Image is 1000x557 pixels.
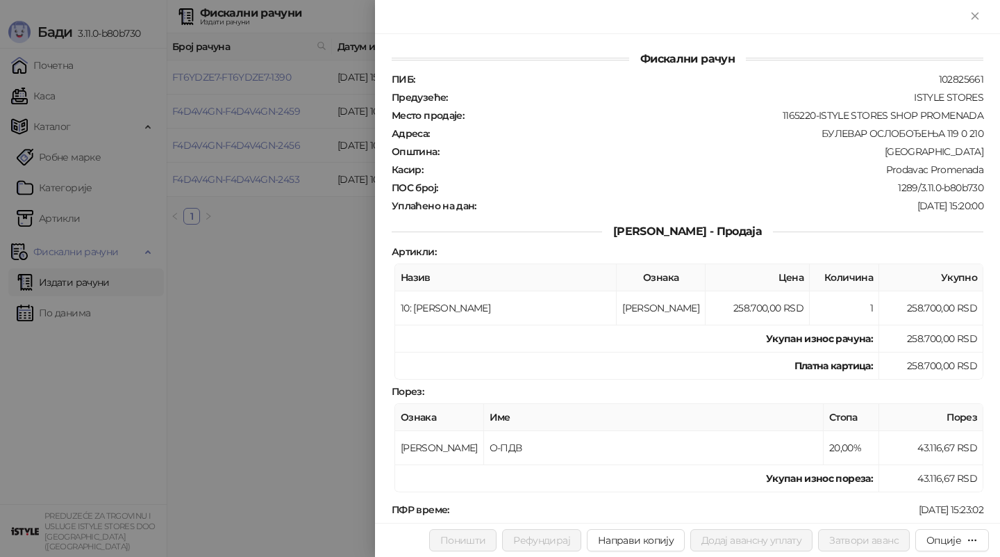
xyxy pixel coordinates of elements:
button: Затвори аванс [818,529,910,551]
th: Назив [395,264,617,291]
strong: Адреса : [392,127,430,140]
th: Ознака [617,264,706,291]
strong: Артикли : [392,245,436,258]
span: Фискални рачун [629,52,746,65]
th: Укупно [879,264,983,291]
div: БУЛЕВАР ОСЛОБОЂЕЊА 119 0 210 [431,127,985,140]
strong: Укупан износ рачуна : [766,332,873,345]
div: Опције [926,534,961,547]
div: 1289/3.11.0-b80b730 [439,181,985,194]
td: [PERSON_NAME] [395,431,484,465]
button: Додај авансну уплату [690,529,812,551]
strong: Предузеће : [392,91,448,104]
div: 1165220-ISTYLE STORES SHOP PROMENADA [465,109,985,122]
strong: Место продаје : [392,109,464,122]
strong: ПФР број рачуна : [392,522,475,534]
th: Стопа [824,404,879,431]
strong: ПИБ : [392,73,415,86]
strong: ПОС број : [392,181,437,194]
button: Рефундирај [502,529,581,551]
th: Цена [706,264,810,291]
button: Направи копију [587,529,685,551]
td: 20,00% [824,431,879,465]
th: Име [484,404,824,431]
td: 43.116,67 RSD [879,431,983,465]
th: Количина [810,264,879,291]
th: Порез [879,404,983,431]
td: 258.700,00 RSD [706,291,810,325]
button: Close [967,8,983,25]
span: [PERSON_NAME] - Продаја [602,225,773,238]
td: 258.700,00 RSD [879,353,983,380]
div: FT6YDZE7-FT6YDZE7-1390 [476,522,985,534]
td: 10: [PERSON_NAME] [395,291,617,325]
strong: Касир : [392,163,423,176]
strong: Порез : [392,385,424,398]
strong: Платна картица : [794,360,873,372]
td: 258.700,00 RSD [879,291,983,325]
td: [PERSON_NAME] [617,291,706,325]
td: О-ПДВ [484,431,824,465]
td: 1 [810,291,879,325]
div: [DATE] 15:20:00 [478,200,985,212]
button: Опције [915,529,989,551]
td: 43.116,67 RSD [879,465,983,492]
div: Prodavac Promenada [424,163,985,176]
td: 258.700,00 RSD [879,325,983,353]
button: Поништи [429,529,497,551]
div: 102825661 [416,73,985,86]
div: [DATE] 15:23:02 [451,503,985,516]
strong: Уплаћено на дан : [392,200,476,212]
strong: Укупан износ пореза: [766,472,873,485]
div: [GEOGRAPHIC_DATA] [440,145,985,158]
th: Ознака [395,404,484,431]
strong: ПФР време : [392,503,449,516]
div: ISTYLE STORES [449,91,985,104]
strong: Општина : [392,145,439,158]
span: Направи копију [598,534,674,547]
